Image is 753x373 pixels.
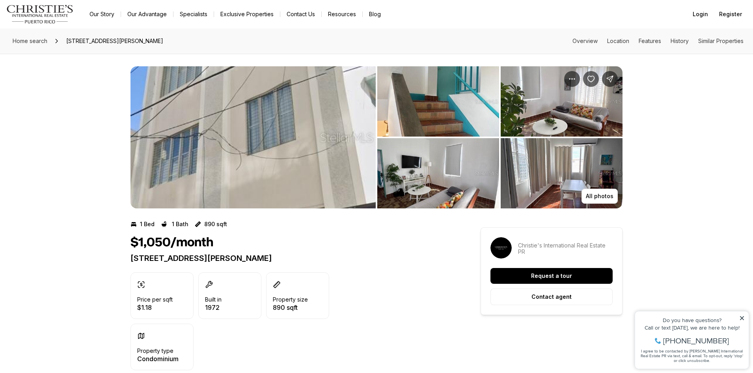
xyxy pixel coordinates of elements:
a: Exclusive Properties [214,9,280,20]
p: Built in [205,296,222,303]
button: Property options [564,71,580,87]
li: 1 of 4 [130,66,376,208]
span: Login [693,11,708,17]
nav: Page section menu [572,38,744,44]
a: Skip to: History [671,37,689,44]
button: Contact Us [280,9,321,20]
a: Our Advantage [121,9,173,20]
span: [PHONE_NUMBER] [32,37,98,45]
p: $1.18 [137,304,173,311]
button: View image gallery [377,138,499,208]
button: View image gallery [377,66,499,137]
span: I agree to be contacted by [PERSON_NAME] International Real Estate PR via text, call & email. To ... [10,49,112,64]
a: Resources [322,9,362,20]
img: logo [6,5,74,24]
div: Call or text [DATE], we are here to help! [8,25,114,31]
button: View image gallery [130,66,376,208]
button: View image gallery [501,66,623,137]
div: Do you have questions? [8,18,114,23]
p: 890 sqft [273,304,308,311]
button: Login [688,6,713,22]
p: Condominium [137,356,179,362]
a: Skip to: Overview [572,37,598,44]
p: Property size [273,296,308,303]
p: Property type [137,348,173,354]
p: 1 Bath [172,221,188,227]
p: Christie's International Real Estate PR [518,242,613,255]
button: Request a tour [490,268,613,284]
button: Register [714,6,747,22]
a: Skip to: Features [639,37,661,44]
p: 1972 [205,304,222,311]
a: Specialists [173,9,214,20]
button: Share Property: 423 SAN JORGE #APT 3A [602,71,618,87]
button: View image gallery [501,138,623,208]
button: Contact agent [490,289,613,305]
p: Price per sqft [137,296,173,303]
a: Our Story [83,9,121,20]
a: Home search [9,35,50,47]
li: 2 of 4 [377,66,623,208]
span: [STREET_ADDRESS][PERSON_NAME] [63,35,166,47]
p: [STREET_ADDRESS][PERSON_NAME] [130,253,452,263]
button: Save Property: 423 SAN JORGE #APT 3A [583,71,599,87]
p: 890 sqft [204,221,227,227]
a: Skip to: Similar Properties [698,37,744,44]
p: Contact agent [531,294,572,300]
h1: $1,050/month [130,235,213,250]
p: Request a tour [531,273,572,279]
p: 1 Bed [140,221,155,227]
span: Home search [13,37,47,44]
button: All photos [582,189,618,204]
div: Listing Photos [130,66,623,208]
p: All photos [586,193,613,199]
span: Register [719,11,742,17]
a: Skip to: Location [607,37,629,44]
a: Blog [363,9,387,20]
